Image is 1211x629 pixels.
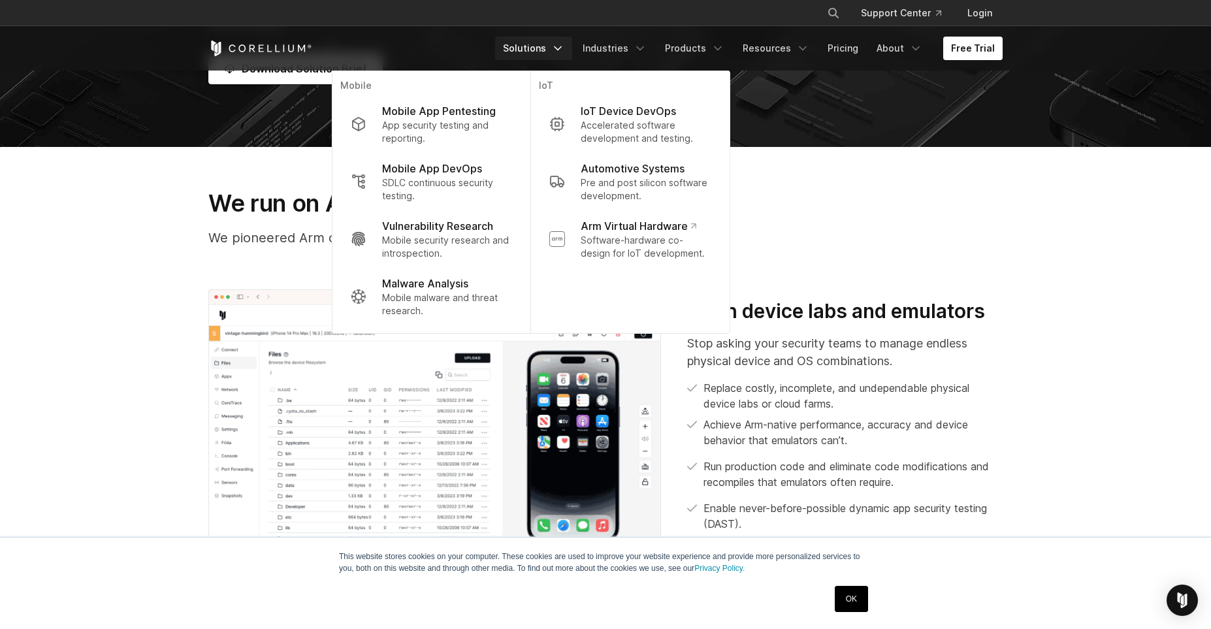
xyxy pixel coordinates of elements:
p: Malware Analysis [382,276,468,291]
p: Vulnerability Research [382,218,493,234]
p: Mobile App DevOps [382,161,482,176]
a: Industries [575,37,654,60]
a: Arm Virtual Hardware Software-hardware co-design for IoT development. [539,210,722,268]
p: Accelerated software development and testing. [581,119,711,145]
p: IoT Device DevOps [581,103,676,119]
p: Automotive Systems [581,161,685,176]
a: OK [835,586,868,612]
p: Mobile malware and threat research. [382,291,512,317]
a: About [869,37,930,60]
a: Corellium Home [208,40,312,56]
p: Replace costly, incomplete, and undependable physical device labs or cloud farms. [703,380,1003,411]
a: Pricing [820,37,866,60]
div: Open Intercom Messenger [1167,585,1198,616]
p: SDLC continuous security testing. [382,176,512,202]
a: Mobile App DevOps SDLC continuous security testing. [340,153,523,210]
a: Free Trial [943,37,1003,60]
a: Vulnerability Research Mobile security research and introspection. [340,210,523,268]
h3: Ditch device labs and emulators [687,299,1003,324]
button: Search [822,1,845,25]
p: Mobile [340,79,523,95]
p: Mobile security research and introspection. [382,234,512,260]
a: Solutions [495,37,572,60]
p: Pre and post silicon software development. [581,176,711,202]
p: Stop asking your security teams to manage endless physical device and OS combinations. [687,334,1003,370]
p: Arm Virtual Hardware [581,218,696,234]
div: Navigation Menu [495,37,1003,60]
a: Products [657,37,732,60]
p: App security testing and reporting. [382,119,512,145]
h3: We run on Arm, others don’t [208,189,1003,218]
p: Mobile App Pentesting [382,103,496,119]
a: Malware Analysis Mobile malware and threat research. [340,268,523,325]
div: Navigation Menu [811,1,1003,25]
p: IoT [539,79,722,95]
a: Resources [735,37,817,60]
p: We pioneered Arm device virtualization for real-world mobile app security testing. [208,228,1003,248]
a: IoT Device DevOps Accelerated software development and testing. [539,95,722,153]
a: Privacy Policy. [694,564,745,573]
p: This website stores cookies on your computer. These cookies are used to improve your website expe... [339,551,872,574]
a: Login [957,1,1003,25]
p: Achieve Arm-native performance, accuracy and device behavior that emulators can’t. [703,417,1003,448]
p: Run production code and eliminate code modifications and recompiles that emulators often require. [703,459,1003,490]
img: Dynamic app security testing (DSAT); iOS pentest [208,289,661,552]
p: Enable never-before-possible dynamic app security testing (DAST). [703,500,1003,532]
a: Mobile App Pentesting App security testing and reporting. [340,95,523,153]
a: Support Center [850,1,952,25]
p: Software-hardware co-design for IoT development. [581,234,711,260]
a: Automotive Systems Pre and post silicon software development. [539,153,722,210]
